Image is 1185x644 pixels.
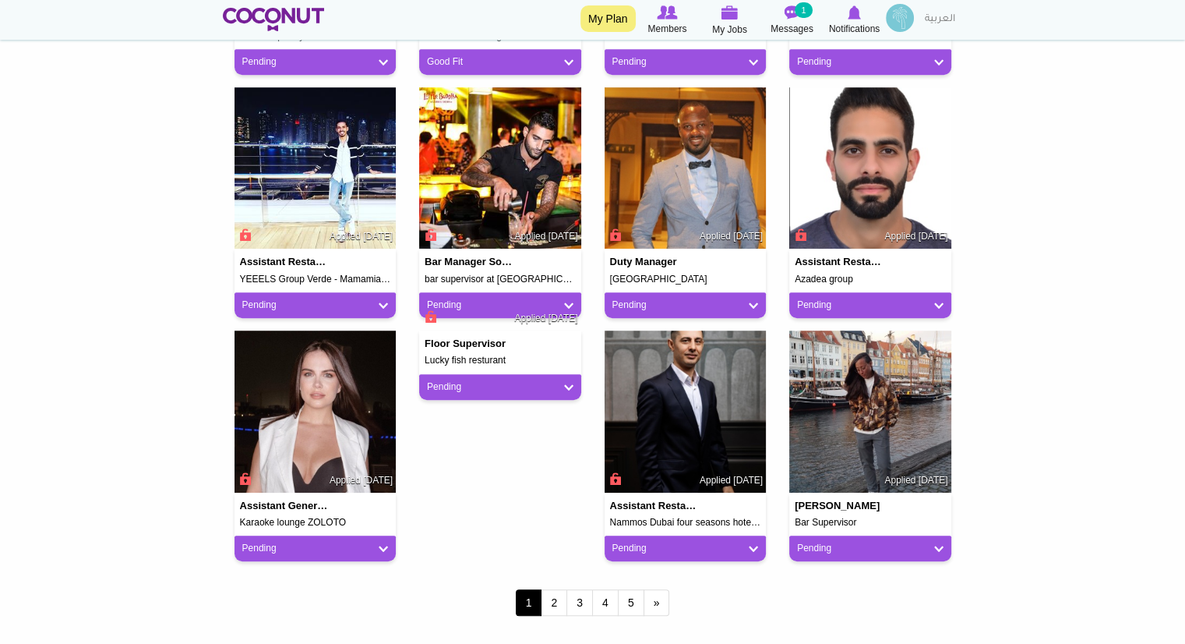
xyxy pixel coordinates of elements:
img: Notifications [848,5,861,19]
img: fathi aboali's picture [605,331,767,493]
h5: Lucky fish resturant [425,356,576,366]
span: Connect to Unlock the Profile [608,227,622,242]
h4: Floor Supervisor [425,338,515,349]
h4: Assistant Restaurant Manager [795,257,885,267]
a: Pending [797,299,943,312]
img: Home [223,8,325,31]
span: My Jobs [712,22,747,37]
img: Mohammed Ali's picture [419,87,581,249]
a: My Jobs My Jobs [699,4,761,37]
img: Browse Members [657,5,677,19]
h5: Bar Supervisor [795,518,946,528]
a: Browse Members Members [637,4,699,37]
h4: Assistant Restaurant Manager [610,501,700,511]
a: Pending [427,299,573,312]
img: Kelvin Magona's picture [605,87,767,249]
h5: [GEOGRAPHIC_DATA] [610,274,761,285]
a: 5 [618,589,644,616]
img: Shardul Bapat's picture [235,87,397,249]
span: Connect to Unlock the Profile [422,227,436,242]
img: Deborah Maldonado's picture [789,331,951,493]
a: 3 [566,589,593,616]
span: Members [647,21,686,37]
a: Good Fit [427,55,573,69]
a: 2 [541,589,567,616]
h5: YEEELS Group Verde - Mamamia - CouCou [240,274,391,285]
img: My Jobs [721,5,739,19]
h4: Bar Manager sot [GEOGRAPHIC_DATA] [425,257,515,267]
img: Валерия Красновская's picture [235,331,397,493]
img: Joseph Chamoun's picture [789,87,951,249]
h4: Assistant General Manager [240,501,330,511]
a: Notifications Notifications [824,4,886,37]
a: Pending [427,380,573,394]
span: 1 [516,589,542,616]
a: Pending [612,542,759,555]
span: Connect to Unlock the Profile [608,471,622,487]
h4: Assistant Restaurant Manager [240,257,330,267]
h5: Karaoke lounge ZOLOTO [240,518,391,528]
a: Pending [242,299,389,312]
span: Connect to Unlock the Profile [792,227,806,242]
span: Notifications [829,21,880,37]
span: Messages [771,21,813,37]
span: Connect to Unlock the Profile [238,227,252,242]
a: Messages Messages 1 [761,4,824,37]
a: 4 [592,589,619,616]
a: Pending [797,542,943,555]
h4: Duty Manager [610,257,700,267]
a: Pending [797,55,943,69]
a: Pending [612,299,759,312]
h5: bar supervisor at [GEOGRAPHIC_DATA] [425,274,576,285]
span: Connect to Unlock the Profile [238,471,252,487]
a: Pending [242,55,389,69]
a: My Plan [580,5,636,32]
h5: Nammos Dubai four seasons hotel &celavi [610,518,761,528]
a: Pending [612,55,759,69]
a: next › [644,589,670,616]
a: العربية [917,4,963,35]
h5: Azadea group [795,274,946,285]
h4: [PERSON_NAME] [795,501,885,511]
small: 1 [795,2,812,18]
span: Connect to Unlock the Profile [422,309,436,324]
img: Messages [785,5,800,19]
a: Pending [242,542,389,555]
